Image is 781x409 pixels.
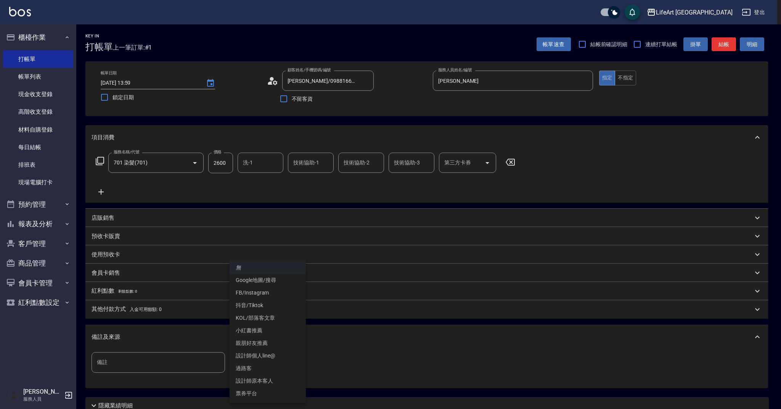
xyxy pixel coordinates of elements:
li: FB/Instagram [230,287,306,299]
li: 抖音/Tiktok [230,299,306,312]
li: KOL/部落客文章 [230,312,306,324]
li: Google地圖/搜尋 [230,274,306,287]
li: 設計師原本客人 [230,375,306,387]
em: 無 [236,264,241,272]
li: 票券平台 [230,387,306,400]
li: 親朋好友推薦 [230,337,306,349]
li: 設計師個人line@ [230,349,306,362]
li: 過路客 [230,362,306,375]
li: 小紅書推薦 [230,324,306,337]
